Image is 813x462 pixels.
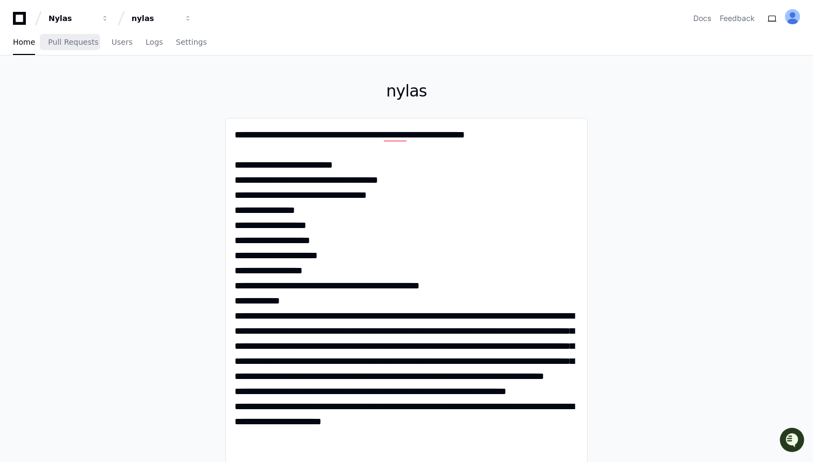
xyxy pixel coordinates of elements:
a: Pull Requests [48,30,98,55]
div: Welcome [11,43,196,60]
button: Nylas [44,9,113,28]
img: PlayerZero [11,11,32,32]
span: Home [13,39,35,45]
div: nylas [132,13,178,24]
button: Feedback [720,13,755,24]
a: Powered byPylon [76,113,130,121]
span: Pull Requests [48,39,98,45]
button: nylas [127,9,196,28]
img: ALV-UjVIVO1xujVLAuPApzUHhlN9_vKf9uegmELgxzPxAbKOtnGOfPwn3iBCG1-5A44YWgjQJBvBkNNH2W5_ERJBpY8ZVwxlF... [785,9,800,24]
div: Nylas [49,13,95,24]
span: Settings [176,39,206,45]
button: Start new chat [183,84,196,96]
span: Logs [146,39,163,45]
span: Users [112,39,133,45]
a: Logs [146,30,163,55]
div: Start new chat [37,80,177,91]
div: We're available if you need us! [37,91,136,100]
img: 1756235613930-3d25f9e4-fa56-45dd-b3ad-e072dfbd1548 [11,80,30,100]
span: Pylon [107,113,130,121]
iframe: Open customer support [778,426,808,456]
a: Settings [176,30,206,55]
a: Docs [693,13,711,24]
a: Users [112,30,133,55]
a: Home [13,30,35,55]
h1: nylas [225,81,588,101]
